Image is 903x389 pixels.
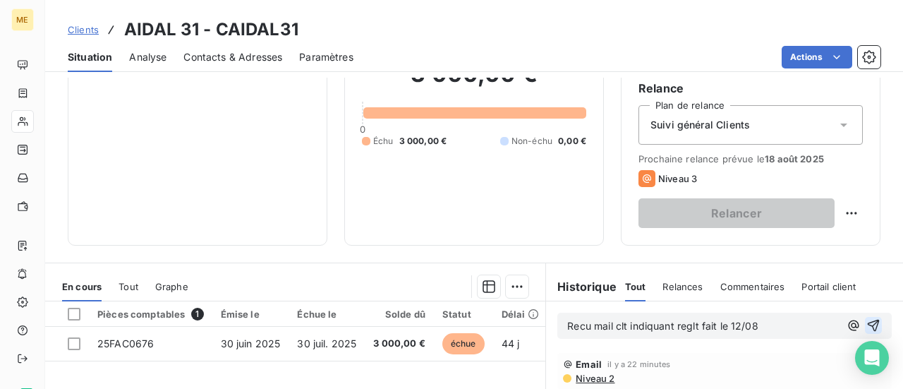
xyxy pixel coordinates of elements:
[442,309,485,320] div: Statut
[399,135,447,148] span: 3 000,00 €
[502,309,540,320] div: Délai
[68,24,99,35] span: Clients
[638,80,863,97] h6: Relance
[183,50,282,64] span: Contacts & Adresses
[155,281,188,292] span: Graphe
[62,281,102,292] span: En cours
[68,50,112,64] span: Situation
[119,281,138,292] span: Tout
[502,337,520,349] span: 44 j
[11,8,34,31] div: ME
[297,337,356,349] span: 30 juil. 2025
[558,135,586,148] span: 0,00 €
[124,17,298,42] h3: AIDAL 31 - CAIDAL31
[765,153,824,164] span: 18 août 2025
[97,308,204,321] div: Pièces comptables
[638,153,863,164] span: Prochaine relance prévue le
[221,309,281,320] div: Émise le
[362,60,586,102] h2: 3 000,00 €
[511,135,552,148] span: Non-échu
[638,198,835,228] button: Relancer
[567,320,758,332] span: Recu mail clt indiquant reglt fait le 12/08
[297,309,356,320] div: Échue le
[221,337,281,349] span: 30 juin 2025
[373,135,394,148] span: Échu
[576,359,602,370] span: Email
[607,360,671,369] span: il y a 22 minutes
[801,281,856,292] span: Portail client
[299,50,353,64] span: Paramètres
[68,23,99,37] a: Clients
[574,373,614,384] span: Niveau 2
[360,124,365,135] span: 0
[782,46,852,68] button: Actions
[97,337,154,349] span: 25FAC0676
[546,278,617,295] h6: Historique
[373,309,425,320] div: Solde dû
[191,308,204,321] span: 1
[658,173,697,184] span: Niveau 3
[373,337,425,351] span: 3 000,00 €
[720,281,785,292] span: Commentaires
[625,281,646,292] span: Tout
[129,50,166,64] span: Analyse
[442,333,485,354] span: échue
[855,341,889,375] div: Open Intercom Messenger
[662,281,703,292] span: Relances
[650,118,750,132] span: Suivi général Clients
